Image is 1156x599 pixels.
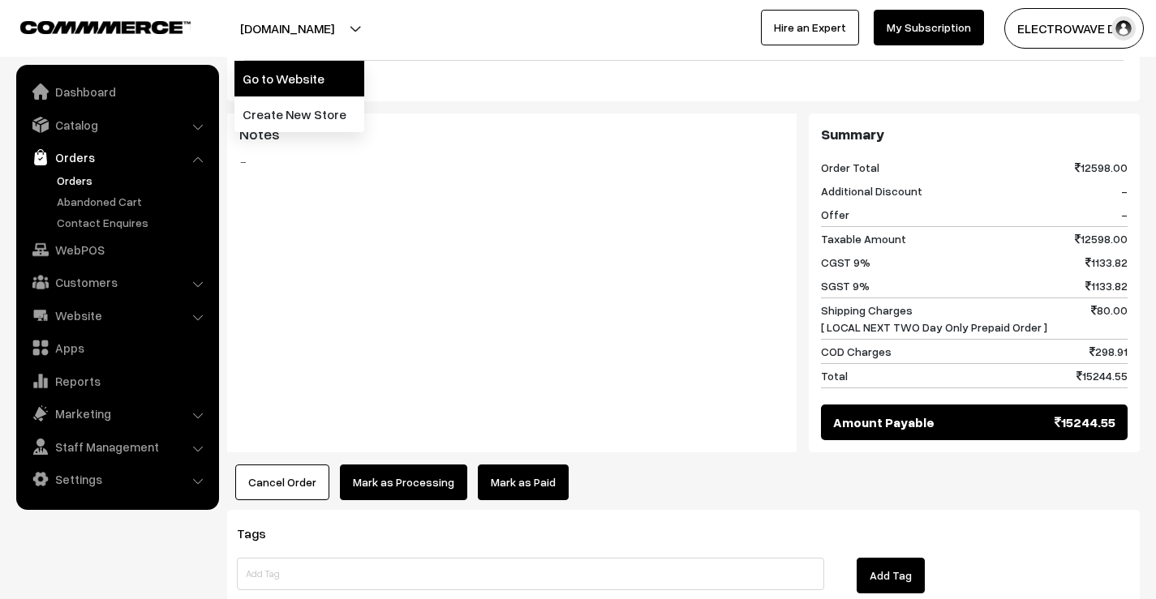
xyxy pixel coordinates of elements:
span: Order Total [821,159,879,176]
span: 12598.00 [1075,230,1128,247]
button: Mark as Processing [340,464,467,500]
a: Customers [20,267,213,297]
a: Orders [20,143,213,172]
span: Total [821,367,848,384]
span: 80.00 [1091,302,1128,336]
a: WebPOS [20,235,213,264]
a: Go to Website [234,61,364,96]
span: COD Charges [821,343,892,360]
img: COMMMERCE [20,21,191,33]
a: Marketing [20,399,213,428]
a: Create New Store [234,96,364,132]
a: COMMMERCE [20,16,162,36]
span: Amount Payable [833,413,935,432]
span: 12598.00 [1075,159,1128,176]
button: ELECTROWAVE DE… [1004,8,1144,49]
span: Additional Discount [821,182,922,199]
a: Hire an Expert [761,10,859,45]
a: Orders [53,172,213,189]
span: SGST 9% [821,277,870,294]
span: 1133.82 [1085,254,1128,271]
span: 15244.55 [1055,413,1115,432]
a: Contact Enquires [53,214,213,231]
button: Cancel Order [235,464,329,500]
img: user [1111,16,1136,41]
a: Abandoned Cart [53,193,213,210]
a: Apps [20,333,213,362]
a: Settings [20,464,213,494]
a: Dashboard [20,77,213,106]
button: [DOMAIN_NAME] [183,8,391,49]
blockquote: - [239,152,784,171]
span: Tags [237,525,286,541]
span: Taxable Amount [821,230,906,247]
h3: Notes [239,126,784,143]
a: Mark as Paid [478,464,569,500]
a: Website [20,301,213,330]
input: Add Tag [237,558,824,590]
span: 298.91 [1089,343,1128,360]
span: CGST 9% [821,254,870,271]
span: 15244.55 [1076,367,1128,384]
a: My Subscription [874,10,984,45]
h3: Summary [821,126,1128,143]
a: Catalog [20,110,213,139]
span: - [1121,182,1128,199]
button: Add Tag [857,558,925,593]
span: Offer [821,206,849,223]
span: 1133.82 [1085,277,1128,294]
span: Shipping Charges [ LOCAL NEXT TWO Day Only Prepaid Order ] [821,302,1047,336]
a: Staff Management [20,432,213,461]
a: Reports [20,366,213,396]
span: - [1121,206,1128,223]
